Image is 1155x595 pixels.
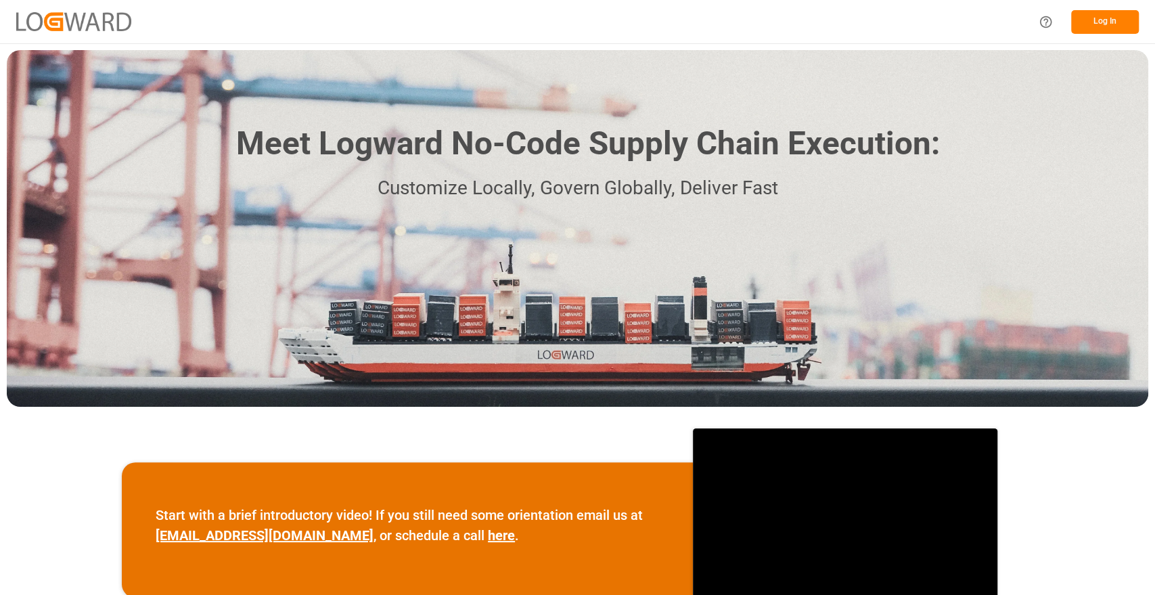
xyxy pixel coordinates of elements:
img: Logward_new_orange.png [16,12,131,30]
p: Start with a brief introductory video! If you still need some orientation email us at , or schedu... [156,505,659,546]
h1: Meet Logward No-Code Supply Chain Execution: [236,120,940,168]
button: Log In [1071,10,1139,34]
a: here [488,527,515,544]
button: Help Center [1031,7,1061,37]
a: [EMAIL_ADDRESS][DOMAIN_NAME] [156,527,373,544]
p: Customize Locally, Govern Globally, Deliver Fast [216,173,940,204]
